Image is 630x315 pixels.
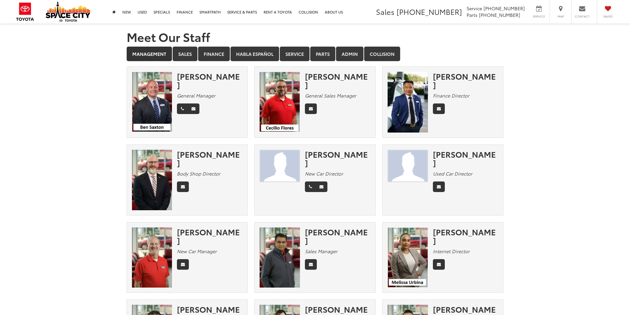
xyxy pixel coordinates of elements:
div: [PERSON_NAME] [177,72,242,89]
span: [PHONE_NUMBER] [479,12,520,18]
a: Email [305,103,317,114]
span: [PHONE_NUMBER] [483,5,525,12]
span: Service [531,14,546,19]
img: Oz Ali [260,227,300,288]
a: Phone [177,103,188,114]
a: Service [280,47,310,61]
div: [PERSON_NAME] [305,150,370,167]
a: Admin [336,47,363,61]
div: [PERSON_NAME] [433,72,498,89]
em: New Car Director [305,170,343,177]
em: New Car Manager [177,248,217,255]
div: [PERSON_NAME] [305,72,370,89]
a: Email [188,103,199,114]
h1: Meet Our Staff [127,30,504,43]
span: Service [467,5,482,12]
div: [PERSON_NAME] [305,227,370,245]
span: Saved [601,14,615,19]
span: [PHONE_NUMBER] [397,6,462,17]
em: General Sales Manager [305,92,356,99]
a: Sales [173,47,197,61]
a: Email [177,181,189,192]
a: Collision [364,47,400,61]
a: Phone [305,181,316,192]
em: Sales Manager [305,248,337,255]
a: Email [433,259,445,270]
div: Department Tabs [127,47,504,62]
em: Used Car Director [433,170,472,177]
a: Email [305,259,317,270]
a: Finance [198,47,230,61]
a: Email [177,259,189,270]
em: General Manager [177,92,215,99]
em: Internet Director [433,248,470,255]
div: [PERSON_NAME] [177,150,242,167]
div: [PERSON_NAME] [433,227,498,245]
span: Map [553,14,568,19]
span: Contact [575,14,590,19]
img: Ben Saxton [132,72,172,132]
img: Cecilio Flores [260,72,300,132]
a: Parts [310,47,335,61]
img: Melissa Urbina [388,227,428,287]
img: Sean Patterson [132,150,172,210]
a: Habla Español [231,47,279,61]
em: Body Shop Director [177,170,220,177]
a: Management [127,47,172,61]
span: Parts [467,12,478,18]
div: [PERSON_NAME] [177,227,242,245]
em: Finance Director [433,92,469,99]
a: Email [315,181,327,192]
span: Sales [376,6,395,17]
img: David Hardy [132,227,172,288]
img: Space City Toyota [46,1,90,22]
img: Marco Compean [388,150,428,182]
a: Email [433,181,445,192]
div: [PERSON_NAME] [433,150,498,167]
img: JAMES TAYLOR [260,150,300,182]
img: Nam Pham [388,72,428,133]
a: Email [433,103,445,114]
